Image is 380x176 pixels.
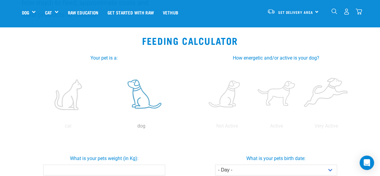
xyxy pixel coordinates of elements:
label: Your pet is a: [26,54,183,62]
h2: Feeding Calculator [7,35,373,46]
p: dog [106,122,177,130]
a: Raw Education [63,0,103,24]
p: Active [253,122,300,130]
a: Get started with Raw [103,0,158,24]
label: How energetic and/or active is your dog? [197,54,355,62]
p: Not Active [203,122,251,130]
a: Dog [22,9,29,16]
a: Vethub [158,0,183,24]
img: user.png [343,8,350,15]
a: Cat [45,9,52,16]
img: home-icon-1@2x.png [331,8,337,14]
p: Very Active [302,122,350,130]
img: van-moving.png [267,9,275,14]
label: What is your pets weight (in Kg): [17,155,191,162]
p: cat [33,122,104,130]
div: Open Intercom Messenger [360,156,374,170]
label: What is your pets birth date: [189,155,363,162]
span: Set Delivery Area [278,11,313,13]
img: home-icon@2x.png [356,8,362,15]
